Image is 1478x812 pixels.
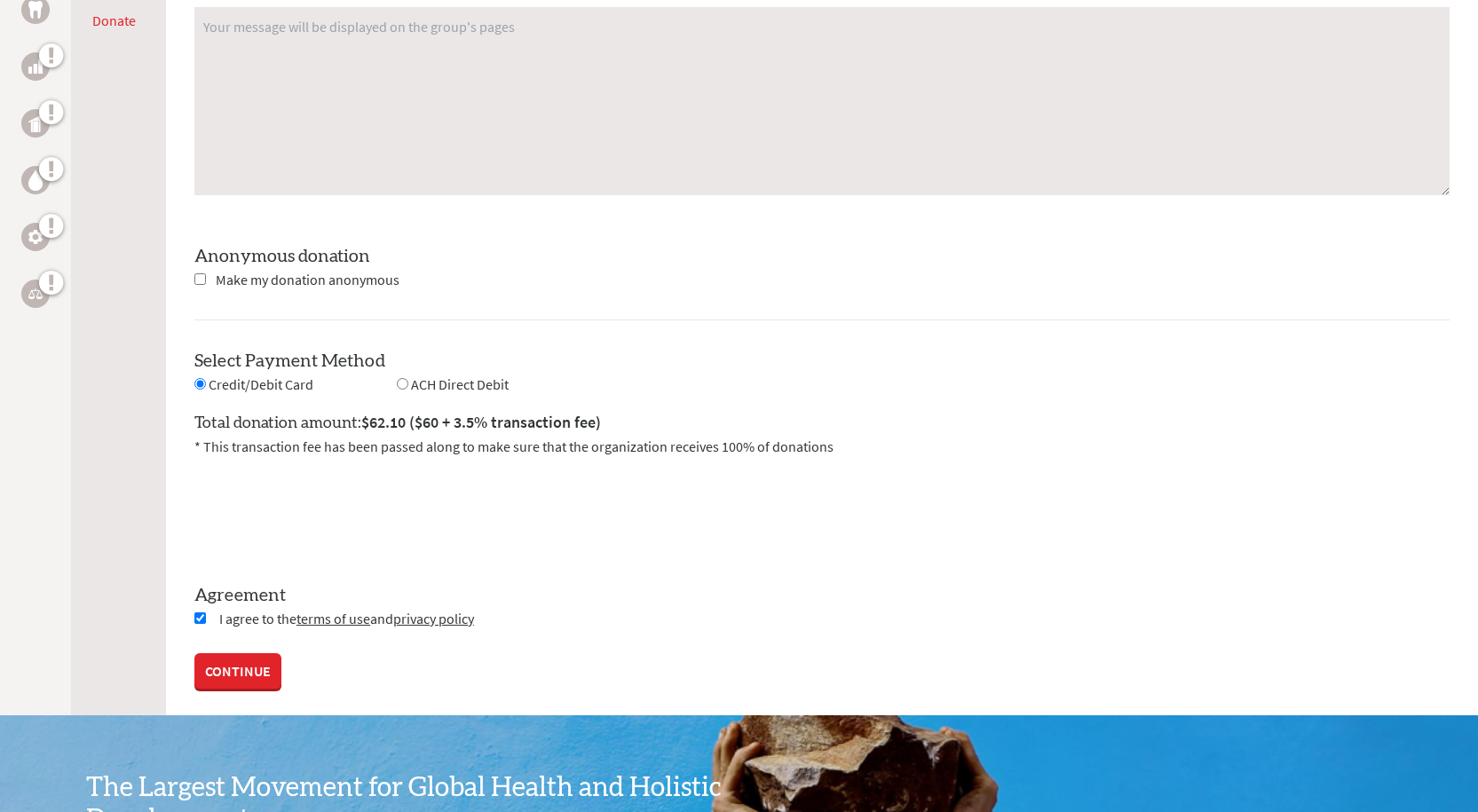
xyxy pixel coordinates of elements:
[21,52,50,81] a: Business
[216,271,399,288] span: Make my donation anonymous
[194,410,601,436] label: Total donation amount:
[194,583,1450,608] label: Agreement
[28,114,43,132] img: Public Health
[219,610,474,627] span: I agree to the and
[361,412,601,432] span: $62.10 ($60 + 3.5% transaction fee)
[21,109,50,138] a: Public Health
[28,288,43,299] img: Legal Empowerment
[194,248,370,265] label: Anonymous donation
[411,375,509,393] span: ACH Direct Debit
[21,166,50,194] a: Water
[28,230,43,244] img: Engineering
[194,653,281,689] a: CONTINUE
[92,10,145,31] li: Donate
[28,59,43,74] img: Business
[194,436,1450,457] p: * This transaction fee has been passed along to make sure that the organization receives 100% of ...
[194,352,385,370] label: Select Payment Method
[21,280,50,308] a: Legal Empowerment
[296,610,370,627] a: terms of use
[209,375,313,393] span: Credit/Debit Card
[92,12,136,29] a: Donate
[28,169,43,190] img: Water
[21,223,50,251] a: Engineering
[194,478,464,548] iframe: reCAPTCHA
[28,1,43,18] img: Dental
[393,610,474,627] a: privacy policy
